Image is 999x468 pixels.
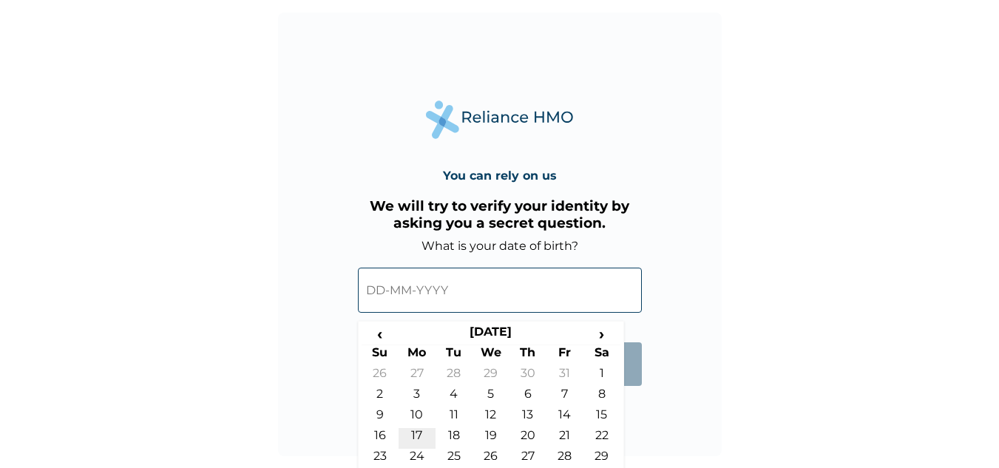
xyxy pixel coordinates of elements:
th: Fr [546,345,583,366]
img: Reliance Health's Logo [426,101,574,138]
td: 7 [546,387,583,407]
td: 12 [473,407,509,428]
th: Su [362,345,399,366]
td: 22 [583,428,620,449]
h3: We will try to verify your identity by asking you a secret question. [358,197,642,231]
th: We [473,345,509,366]
td: 18 [436,428,473,449]
td: 16 [362,428,399,449]
th: Tu [436,345,473,366]
td: 11 [436,407,473,428]
td: 8 [583,387,620,407]
th: [DATE] [399,325,583,345]
td: 15 [583,407,620,428]
th: Sa [583,345,620,366]
td: 26 [362,366,399,387]
td: 9 [362,407,399,428]
td: 1 [583,366,620,387]
td: 14 [546,407,583,428]
td: 2 [362,387,399,407]
td: 13 [509,407,546,428]
span: ‹ [362,325,399,343]
td: 3 [399,387,436,407]
h4: You can rely on us [443,169,557,183]
td: 31 [546,366,583,387]
th: Mo [399,345,436,366]
td: 5 [473,387,509,407]
td: 6 [509,387,546,407]
td: 10 [399,407,436,428]
td: 27 [399,366,436,387]
td: 30 [509,366,546,387]
th: Th [509,345,546,366]
td: 4 [436,387,473,407]
td: 20 [509,428,546,449]
td: 29 [473,366,509,387]
input: DD-MM-YYYY [358,268,642,313]
td: 21 [546,428,583,449]
label: What is your date of birth? [421,239,578,253]
span: › [583,325,620,343]
td: 19 [473,428,509,449]
td: 17 [399,428,436,449]
td: 28 [436,366,473,387]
